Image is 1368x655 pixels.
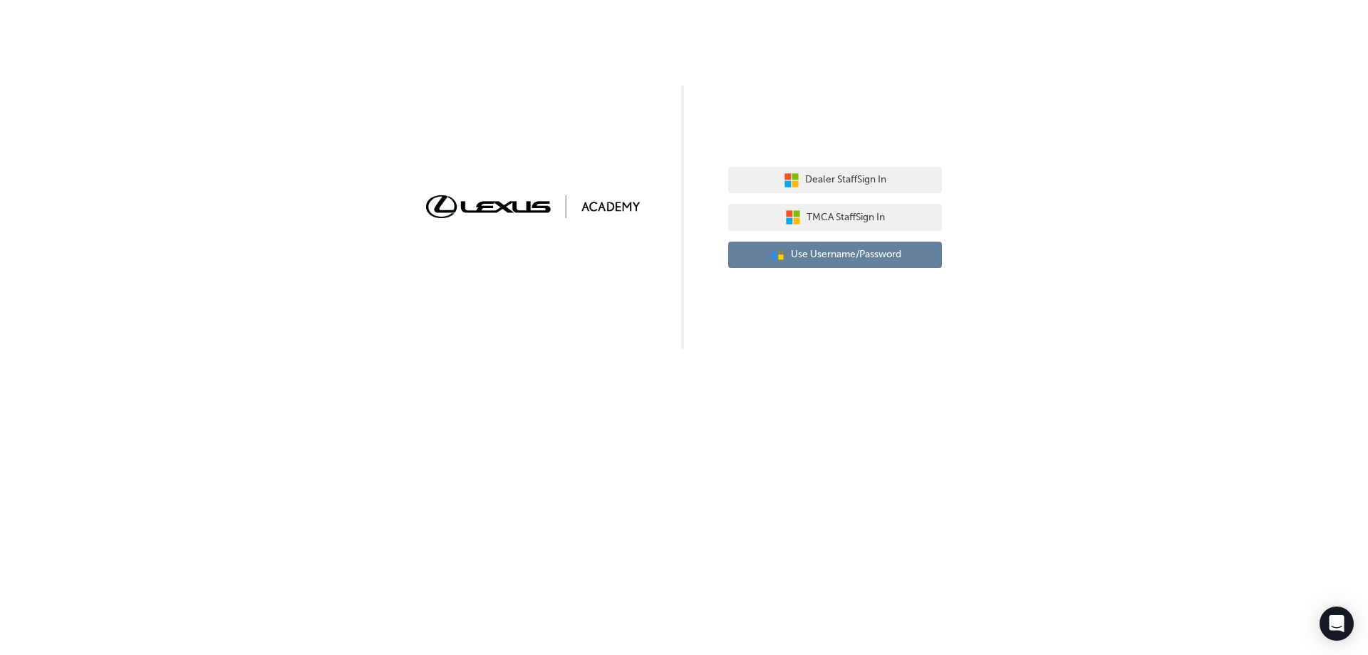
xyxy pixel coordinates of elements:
div: Open Intercom Messenger [1320,607,1354,641]
span: Dealer Staff Sign In [805,172,886,188]
button: Use Username/Password [728,242,942,269]
button: TMCA StaffSign In [728,204,942,231]
span: Use Username/Password [791,247,901,263]
span: TMCA Staff Sign In [807,210,885,226]
button: Dealer StaffSign In [728,167,942,194]
img: Trak [426,195,640,217]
